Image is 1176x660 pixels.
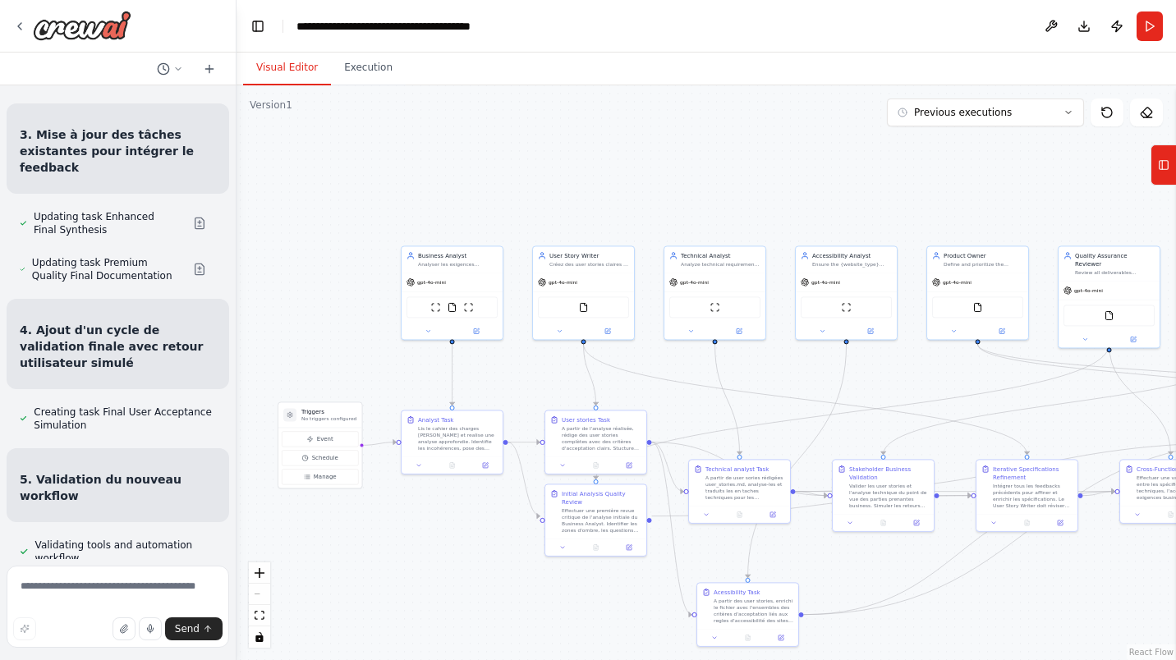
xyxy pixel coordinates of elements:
[139,617,162,640] button: Click to speak your automation idea
[562,415,610,424] div: User stories Task
[973,302,983,312] img: FileReadTool
[175,622,200,635] span: Send
[278,401,362,488] div: TriggersNo triggers configuredEventScheduleManage
[812,251,892,259] div: Accessibility Analyst
[652,438,692,619] g: Edge from 6ad963ba-b851-4399-9e92-dead5f88acb0 to cb1f4aa1-d04c-4843-94f3-3f16fcb7d012
[926,245,1029,340] div: Product OwnerDefine and prioritize the product vision and roadmap for the {website_type} website,...
[993,465,1073,481] div: Iterative Specifications Refinement
[562,507,641,534] div: Effectuer une première revue critique de l'analyse initiale du Business Analyst. Identifier les z...
[714,598,793,624] div: A partir des user stories, enrichi le fichier avec l'ensembles des critères d'acceptation liés au...
[759,510,787,520] button: Open in side panel
[796,488,1115,496] g: Edge from 43866aec-aa0c-46c5-b536-564cd13eaf72 to d6484155-88a1-4291-9ada-09cd8c4b496a
[431,302,441,312] img: ScrapeWebsiteTool
[317,435,333,443] span: Event
[849,483,929,509] div: Valider les user stories et l'analyse technique du point de vue des parties prenantes business. S...
[282,431,358,447] button: Event
[508,438,540,447] g: Edge from d48f7465-bd96-4b52-9823-08b361b1565d to 6ad963ba-b851-4399-9e92-dead5f88acb0
[722,510,756,520] button: No output available
[34,406,216,432] span: Creating task Final User Acceptance Simulation
[544,484,647,557] div: Initial Analysis Quality ReviewEffectuer une première revue critique de l'analyse initiale du Bus...
[418,425,498,451] div: Lis le cahier des charges [PERSON_NAME] et realise une analyse approfondie. Identifie les incohér...
[549,261,629,268] div: Créez des user stories claires et détaillées et des critères d'acceptation pour le site Web {webs...
[1105,344,1175,455] g: Edge from 1635fc82-f266-4abd-8934-c342a7cf8e71 to d6484155-88a1-4291-9ada-09cd8c4b496a
[448,302,457,312] img: FileReadTool
[453,326,500,336] button: Open in side panel
[282,469,358,484] button: Manage
[592,344,1114,479] g: Edge from 1635fc82-f266-4abd-8934-c342a7cf8e71 to 58341961-d8bf-44fe-9a91-260c2ee12d25
[711,344,744,455] g: Edge from 84a51d75-2013-4d89-b847-831cd42f8e35 to 43866aec-aa0c-46c5-b536-564cd13eaf72
[434,461,469,470] button: No output available
[417,279,446,286] span: gpt-4o-mini
[1075,269,1155,276] div: Review all deliverables throughout the project lifecycle, identify quality gaps, inconsistencies ...
[1110,334,1157,344] button: Open in side panel
[113,617,136,640] button: Upload files
[811,279,840,286] span: gpt-4o-mini
[744,344,851,578] g: Edge from 40ad87b2-d7c4-46e8-908f-1e70b991452e to cb1f4aa1-d04c-4843-94f3-3f16fcb7d012
[903,518,930,528] button: Open in side panel
[579,302,589,312] img: FileReadTool
[849,465,929,481] div: Stakeholder Business Validation
[993,483,1073,509] div: Intégrer tous les feedbacks précédents pour affiner et enrichir les spécifications. Le User Story...
[549,279,577,286] span: gpt-4o-mini
[20,128,194,174] strong: 3. Mise à jour des tâches existantes pour intégrer le feedback
[314,473,337,481] span: Manage
[35,539,216,565] span: Validating tools and automation workflow
[301,415,356,422] p: No triggers configured
[1129,648,1174,657] a: React Flow attribution
[150,59,190,79] button: Switch to previous chat
[615,461,643,470] button: Open in side panel
[578,461,613,470] button: No output available
[979,326,1026,336] button: Open in side panel
[301,407,356,415] h3: Triggers
[401,410,503,474] div: Analyst TaskLis le cahier des charges [PERSON_NAME] et realise une analyse approfondie. Identifie...
[696,582,799,647] div: Acessibility TaskA partir des user stories, enrichi le fichier avec l'ensembles des critères d'ac...
[664,245,766,340] div: Technical AnalystAnalyze technical requirements and architecture for the {website_type} website, ...
[615,543,643,552] button: Open in side panel
[165,617,223,640] button: Send
[544,410,647,474] div: User stories TaskA partir de l'analyse réalisée, rédige des user stories complètes avec des critè...
[532,245,635,340] div: User Story WriterCréez des user stories claires et détaillées et des critères d'acceptation pour ...
[418,415,453,424] div: Analyst Task
[578,543,613,552] button: No output available
[710,302,720,312] img: ScrapeWebsiteTool
[1105,310,1114,320] img: FileReadTool
[243,51,331,85] button: Visual Editor
[196,59,223,79] button: Start a new chat
[1074,287,1103,294] span: gpt-4o-mini
[944,261,1023,268] div: Define and prioritize the product vision and roadmap for the {website_type} website, ensuring ali...
[296,18,516,34] nav: breadcrumb
[1075,251,1155,268] div: Quality Assurance Reviewer
[1009,518,1044,528] button: No output available
[705,465,769,473] div: Technical analyst Task
[1046,518,1074,528] button: Open in side panel
[585,326,632,336] button: Open in side panel
[681,251,760,259] div: Technical Analyst
[418,261,498,268] div: Analyser les exigences commerciales et les besoins du marché pour le site Web {website_type}, en ...
[705,474,785,501] div: A partir de user sories rédigées user_stories.md, analyse-les et traduits les en taches technique...
[652,438,684,496] g: Edge from 6ad963ba-b851-4399-9e92-dead5f88acb0 to 43866aec-aa0c-46c5-b536-564cd13eaf72
[448,344,457,406] g: Edge from 3e11aeaa-01aa-4459-ac22-eb85c58901fe to d48f7465-bd96-4b52-9823-08b361b1565d
[848,326,894,336] button: Open in side panel
[508,438,540,520] g: Edge from d48f7465-bd96-4b52-9823-08b361b1565d to 58341961-d8bf-44fe-9a91-260c2ee12d25
[804,488,1115,619] g: Edge from cb1f4aa1-d04c-4843-94f3-3f16fcb7d012 to d6484155-88a1-4291-9ada-09cd8c4b496a
[943,279,972,286] span: gpt-4o-mini
[1083,488,1115,500] g: Edge from 0c0cd1b0-bbff-43d3-9d40-708921ac5105 to d6484155-88a1-4291-9ada-09cd8c4b496a
[32,256,180,282] span: Updating task Premium Quality Final Documentation
[714,588,760,596] div: Acessibility Task
[361,438,397,450] g: Edge from triggers to d48f7465-bd96-4b52-9823-08b361b1565d
[914,106,1012,119] span: Previous executions
[767,633,795,643] button: Open in side panel
[249,626,270,648] button: toggle interactivity
[562,489,641,506] div: Initial Analysis Quality Review
[250,99,292,112] div: Version 1
[652,492,972,520] g: Edge from 58341961-d8bf-44fe-9a91-260c2ee12d25 to 0c0cd1b0-bbff-43d3-9d40-708921ac5105
[464,302,474,312] img: ScrapeWebsiteTool
[681,261,760,268] div: Analyze technical requirements and architecture for the {website_type} website, recommending opti...
[562,425,641,451] div: A partir de l'analyse réalisée, rédige des user stories complètes avec des critères d'acceptation...
[249,562,270,648] div: React Flow controls
[580,344,1031,455] g: Edge from f7f73bc7-7122-4243-aecb-86a782b22310 to 0c0cd1b0-bbff-43d3-9d40-708921ac5105
[812,261,892,268] div: Ensure the {website_type} website meets WCAG 2.1 AA standards and provides inclusive user experie...
[34,210,180,236] span: Updating task Enhanced Final Synthesis
[33,11,131,40] img: Logo
[418,251,498,259] div: Business Analyst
